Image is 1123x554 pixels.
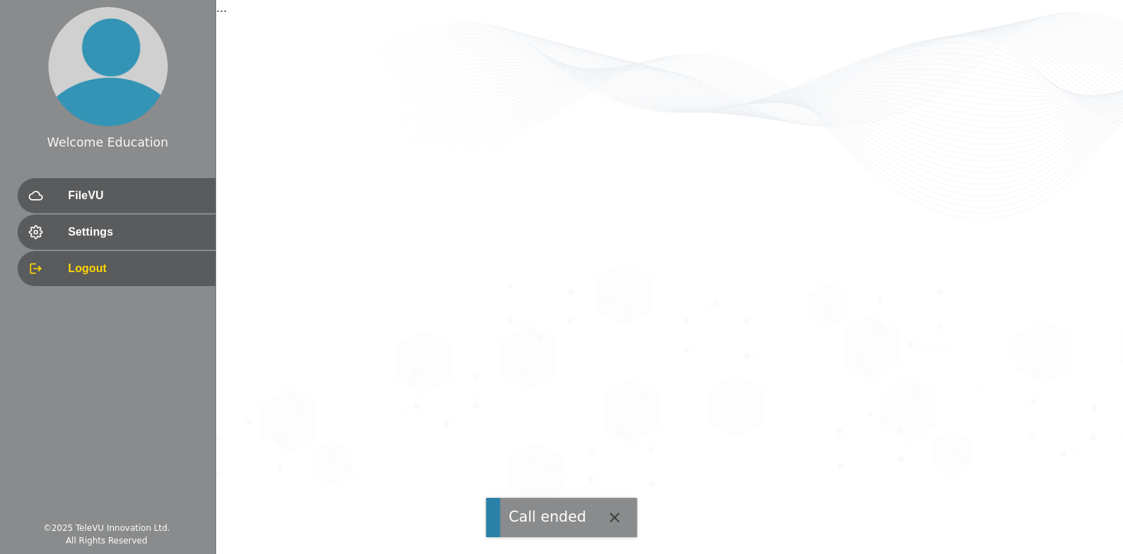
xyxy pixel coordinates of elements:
[18,178,215,213] div: FileVU
[509,506,587,528] div: Call ended
[43,522,170,534] div: © 2025 TeleVU Innovation Ltd.
[47,133,168,151] div: Welcome Education
[68,260,204,277] span: Logout
[66,534,147,547] div: All Rights Reserved
[68,187,204,204] span: FileVU
[68,224,204,241] span: Settings
[48,7,168,126] img: profile.png
[18,251,215,286] div: Logout
[18,215,215,250] div: Settings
